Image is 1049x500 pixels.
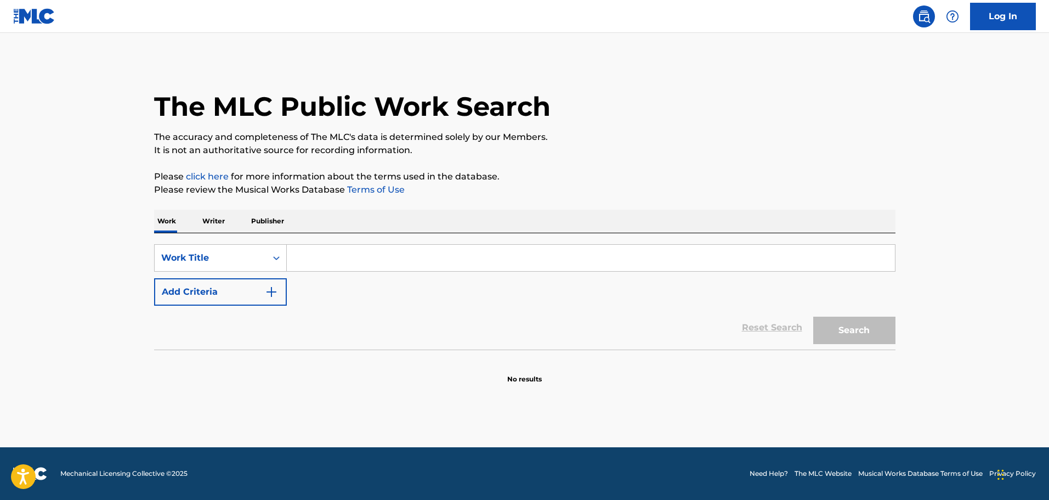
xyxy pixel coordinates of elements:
[942,5,963,27] div: Help
[60,469,188,479] span: Mechanical Licensing Collective © 2025
[913,5,935,27] a: Public Search
[154,131,895,144] p: The accuracy and completeness of The MLC's data is determined solely by our Members.
[154,210,179,233] p: Work
[154,170,895,183] p: Please for more information about the terms used in the database.
[186,171,229,182] a: click here
[161,251,260,265] div: Work Title
[345,184,405,195] a: Terms of Use
[989,469,1036,479] a: Privacy Policy
[507,361,542,384] p: No results
[13,467,47,480] img: logo
[154,90,551,123] h1: The MLC Public Work Search
[248,210,287,233] p: Publisher
[154,278,287,306] button: Add Criteria
[154,244,895,350] form: Search Form
[917,10,931,23] img: search
[199,210,228,233] p: Writer
[795,469,852,479] a: The MLC Website
[154,183,895,196] p: Please review the Musical Works Database
[946,10,959,23] img: help
[997,458,1004,491] div: Drag
[750,469,788,479] a: Need Help?
[13,8,55,24] img: MLC Logo
[858,469,983,479] a: Musical Works Database Terms of Use
[994,447,1049,500] iframe: Chat Widget
[154,144,895,157] p: It is not an authoritative source for recording information.
[265,285,278,299] img: 9d2ae6d4665cec9f34b9.svg
[970,3,1036,30] a: Log In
